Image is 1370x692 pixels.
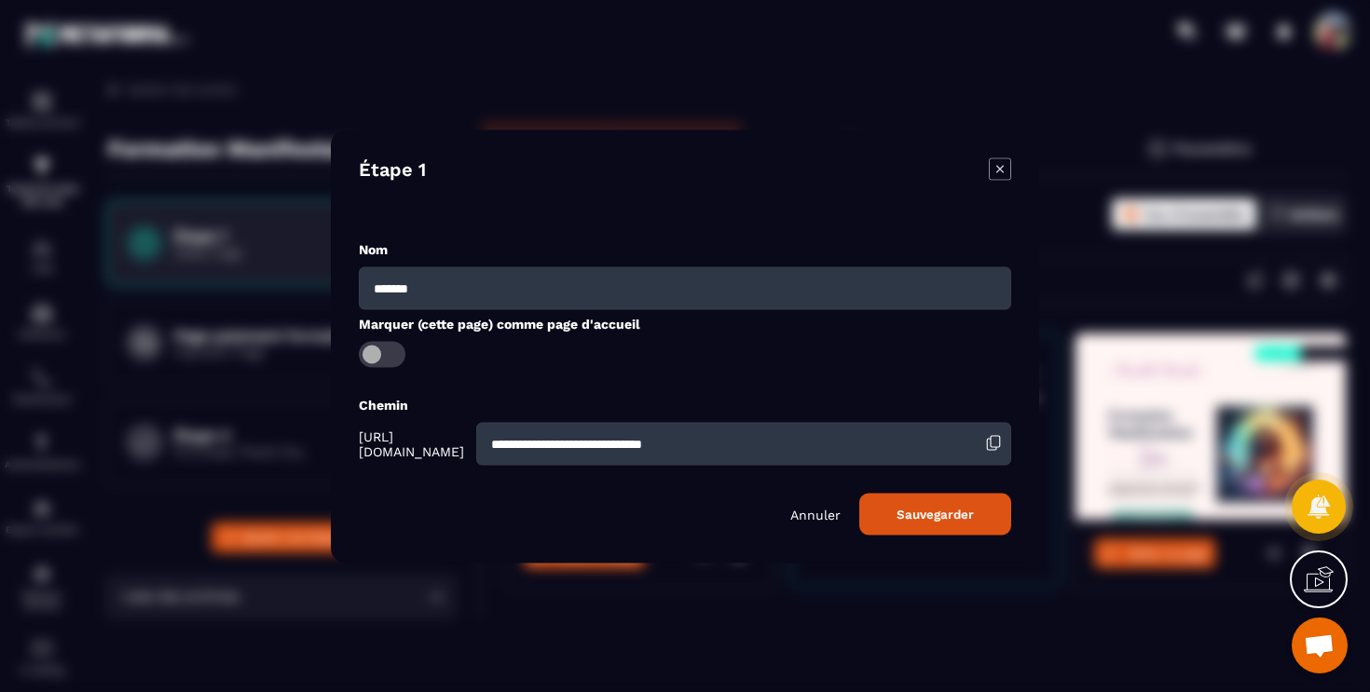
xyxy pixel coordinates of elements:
span: [URL][DOMAIN_NAME] [359,428,472,458]
p: Annuler [790,507,841,522]
button: Sauvegarder [859,493,1011,535]
label: Nom [359,241,388,256]
h4: Étape 1 [359,157,426,183]
label: Marquer (cette page) comme page d'accueil [359,316,640,331]
div: Ouvrir le chat [1292,617,1348,673]
label: Chemin [359,397,408,412]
